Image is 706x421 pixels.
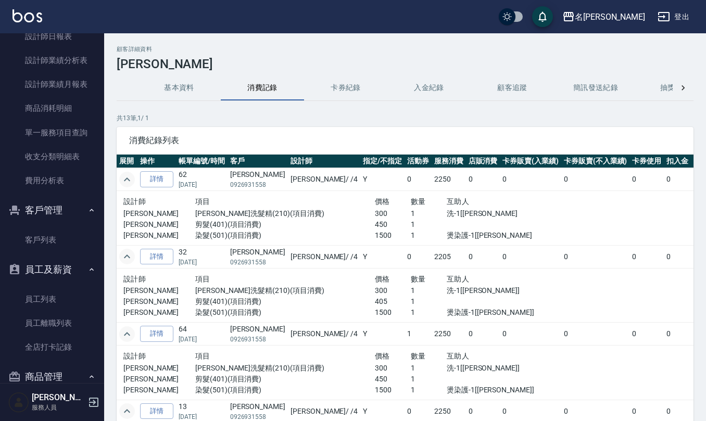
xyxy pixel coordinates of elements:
p: 洗-1[[PERSON_NAME]] [447,285,554,296]
td: 0 [561,245,630,268]
td: [PERSON_NAME] / /4 [288,168,360,191]
span: 消費紀錄列表 [129,135,681,146]
p: 1 [411,307,447,318]
p: 洗-1[[PERSON_NAME] [447,208,554,219]
h3: [PERSON_NAME] [117,57,694,71]
p: 染髮(501)(項目消費) [195,230,375,241]
td: 0 [629,323,664,346]
a: 設計師業績月報表 [4,72,100,96]
th: 扣入金 [664,155,691,168]
p: 共 13 筆, 1 / 1 [117,113,694,123]
p: 服務人員 [32,403,85,412]
p: 燙染護-1[[PERSON_NAME]] [447,307,554,318]
th: 指定/不指定 [360,155,405,168]
p: 燙染護-1[[PERSON_NAME] [447,230,554,241]
p: 1500 [375,230,411,241]
p: 1 [411,230,447,241]
a: 單一服務項目查詢 [4,121,100,145]
td: 0 [466,245,500,268]
p: [PERSON_NAME] [123,374,195,385]
p: 1 [411,374,447,385]
p: 剪髮(401)(項目消費) [195,296,375,307]
th: 卡券販賣(入業績) [500,155,561,168]
td: 0 [664,245,691,268]
th: 店販消費 [466,155,500,168]
p: 1500 [375,385,411,396]
p: [PERSON_NAME] [123,285,195,296]
span: 互助人 [447,275,469,283]
p: 1 [411,285,447,296]
td: 64 [176,323,228,346]
p: 1 [411,208,447,219]
p: [PERSON_NAME]洗髮精(210)(項目消費) [195,363,375,374]
a: 詳情 [140,249,173,265]
p: [DATE] [179,335,225,344]
th: 帳單編號/時間 [176,155,228,168]
a: 員工離職列表 [4,311,100,335]
p: [DATE] [179,180,225,189]
span: 數量 [411,352,426,360]
span: 數量 [411,275,426,283]
a: 詳情 [140,403,173,419]
button: 名[PERSON_NAME] [558,6,649,28]
button: save [532,6,553,27]
p: [PERSON_NAME] [123,219,195,230]
td: 0 [664,323,691,346]
td: 2205 [432,245,466,268]
span: 互助人 [447,352,469,360]
p: [PERSON_NAME]洗髮精(210)(項目消費) [195,208,375,219]
p: [PERSON_NAME] [123,363,195,374]
a: 商品消耗明細 [4,96,100,120]
th: 卡券使用 [629,155,664,168]
button: 客戶管理 [4,197,100,224]
p: 1 [411,296,447,307]
td: 0 [405,245,432,268]
p: 300 [375,208,411,219]
p: 0926931558 [230,335,285,344]
button: 簡訊發送紀錄 [554,75,637,100]
a: 設計師日報表 [4,24,100,48]
td: Y [360,168,405,191]
button: 基本資料 [137,75,221,100]
td: 0 [561,168,630,191]
td: [PERSON_NAME] / /4 [288,245,360,268]
p: 300 [375,285,411,296]
button: 顧客追蹤 [471,75,554,100]
p: 1 [411,363,447,374]
th: 設計師 [288,155,360,168]
span: 互助人 [447,197,469,206]
span: 數量 [411,197,426,206]
p: [PERSON_NAME]洗髮精(210)(項目消費) [195,285,375,296]
td: 0 [629,168,664,191]
img: Logo [12,9,42,22]
p: 1500 [375,307,411,318]
td: [PERSON_NAME] / /4 [288,323,360,346]
p: 洗-1[[PERSON_NAME]] [447,363,554,374]
button: expand row [119,249,135,264]
td: 1 [405,323,432,346]
button: expand row [119,326,135,342]
span: 設計師 [123,275,146,283]
span: 設計師 [123,197,146,206]
img: Person [8,392,29,413]
th: 操作 [137,155,176,168]
span: 價格 [375,352,390,360]
p: [PERSON_NAME] [123,296,195,307]
td: 0 [629,245,664,268]
button: expand row [119,172,135,187]
p: 染髮(501)(項目消費) [195,385,375,396]
span: 項目 [195,352,210,360]
button: 商品管理 [4,363,100,390]
td: Y [360,323,405,346]
p: 1 [411,219,447,230]
a: 設計師業績分析表 [4,48,100,72]
p: [PERSON_NAME] [123,208,195,219]
td: Y [360,245,405,268]
p: 染髮(501)(項目消費) [195,307,375,318]
span: 價格 [375,275,390,283]
p: 300 [375,363,411,374]
td: 0 [466,323,500,346]
p: [PERSON_NAME] [123,230,195,241]
td: 2250 [432,168,466,191]
th: 客戶 [228,155,288,168]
